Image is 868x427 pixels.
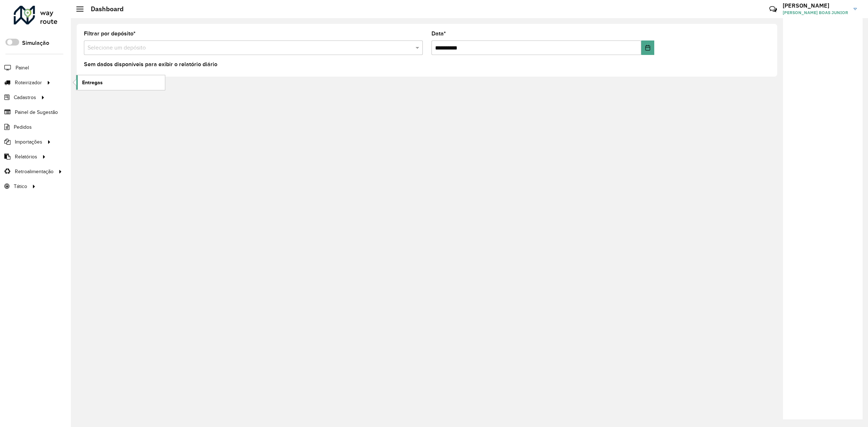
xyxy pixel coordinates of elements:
[641,40,654,55] button: Choose Date
[15,138,42,146] span: Importações
[765,1,781,17] a: Contato Rápido
[15,108,58,116] span: Painel de Sugestão
[14,183,27,190] span: Tático
[14,94,36,101] span: Cadastros
[82,79,103,86] span: Entregas
[84,5,124,13] h2: Dashboard
[84,60,217,69] label: Sem dados disponíveis para exibir o relatório diário
[22,39,49,47] label: Simulação
[76,75,165,90] a: Entregas
[783,2,848,9] h3: [PERSON_NAME]
[84,29,136,38] label: Filtrar por depósito
[14,123,32,131] span: Pedidos
[431,29,446,38] label: Data
[16,64,29,72] span: Painel
[783,9,848,16] span: [PERSON_NAME] BOAS JUNIOR
[15,168,54,175] span: Retroalimentação
[15,79,42,86] span: Roteirizador
[15,153,37,161] span: Relatórios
